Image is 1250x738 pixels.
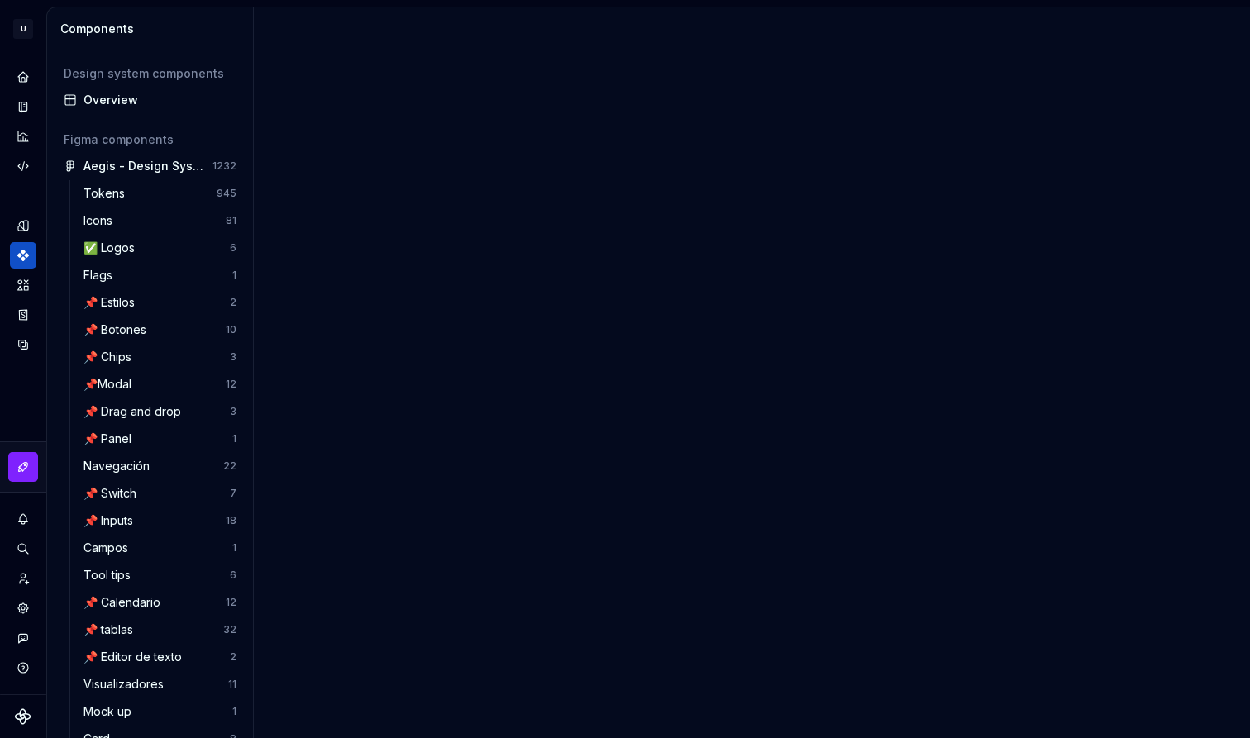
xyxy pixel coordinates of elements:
[3,11,43,46] button: U
[83,158,207,174] div: Aegis - Design System
[226,378,236,391] div: 12
[83,540,135,556] div: Campos
[83,594,167,611] div: 📌 Calendario
[77,535,243,561] a: Campos1
[226,596,236,609] div: 12
[10,595,36,621] a: Settings
[226,214,236,227] div: 81
[83,431,138,447] div: 📌 Panel
[230,296,236,309] div: 2
[10,536,36,562] button: Search ⌘K
[77,371,243,398] a: 📌Modal12
[230,350,236,364] div: 3
[230,405,236,418] div: 3
[15,708,31,725] svg: Supernova Logo
[10,212,36,239] a: Design tokens
[228,678,236,691] div: 11
[83,621,140,638] div: 📌 tablas
[77,562,243,588] a: Tool tips6
[83,376,138,393] div: 📌Modal
[77,671,243,698] a: Visualizadores11
[10,123,36,150] a: Analytics
[226,514,236,527] div: 18
[64,65,236,82] div: Design system components
[77,644,243,670] a: 📌 Editor de texto2
[77,289,243,316] a: 📌 Estilos2
[226,323,236,336] div: 10
[77,398,243,425] a: 📌 Drag and drop3
[83,92,236,108] div: Overview
[77,235,243,261] a: ✅ Logos6
[77,453,243,479] a: Navegación22
[10,506,36,532] button: Notifications
[77,698,243,725] a: Mock up1
[77,617,243,643] a: 📌 tablas32
[83,240,141,256] div: ✅ Logos
[57,153,243,179] a: Aegis - Design System1232
[232,541,236,555] div: 1
[83,403,188,420] div: 📌 Drag and drop
[232,269,236,282] div: 1
[10,625,36,651] button: Contact support
[77,317,243,343] a: 📌 Botones10
[10,272,36,298] a: Assets
[10,153,36,179] a: Code automation
[83,485,143,502] div: 📌 Switch
[83,458,156,474] div: Navegación
[83,321,153,338] div: 📌 Botones
[77,180,243,207] a: Tokens945
[83,267,119,283] div: Flags
[77,344,243,370] a: 📌 Chips3
[230,650,236,664] div: 2
[13,19,33,39] div: U
[230,569,236,582] div: 6
[232,705,236,718] div: 1
[64,131,236,148] div: Figma components
[10,331,36,358] a: Data sources
[10,565,36,592] a: Invite team
[223,623,236,636] div: 32
[83,349,138,365] div: 📌 Chips
[217,187,236,200] div: 945
[60,21,246,37] div: Components
[83,676,170,693] div: Visualizadores
[10,302,36,328] a: Storybook stories
[83,212,119,229] div: Icons
[83,567,137,583] div: Tool tips
[10,64,36,90] a: Home
[223,459,236,473] div: 22
[77,480,243,507] a: 📌 Switch7
[77,207,243,234] a: Icons81
[10,93,36,120] a: Documentation
[83,294,141,311] div: 📌 Estilos
[83,703,138,720] div: Mock up
[212,160,236,173] div: 1232
[83,512,140,529] div: 📌 Inputs
[77,426,243,452] a: 📌 Panel1
[57,87,243,113] a: Overview
[83,649,188,665] div: 📌 Editor de texto
[232,432,236,445] div: 1
[230,487,236,500] div: 7
[230,241,236,255] div: 6
[77,507,243,534] a: 📌 Inputs18
[10,242,36,269] a: Components
[83,185,131,202] div: Tokens
[77,262,243,288] a: Flags1
[77,589,243,616] a: 📌 Calendario12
